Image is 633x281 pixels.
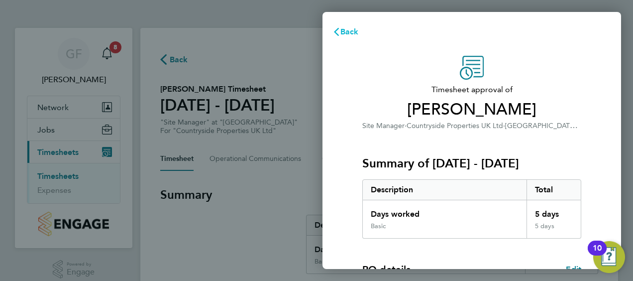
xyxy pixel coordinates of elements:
div: Basic [371,222,386,230]
span: [PERSON_NAME] [362,100,581,120]
h4: PO details [362,263,411,277]
span: Site Manager [362,122,405,130]
button: Back [322,22,369,42]
button: Open Resource Center, 10 new notifications [593,241,625,273]
span: · [405,122,407,130]
div: 5 days [527,200,581,222]
div: 5 days [527,222,581,238]
span: Countryside Properties UK Ltd [407,122,503,130]
div: Summary of 22 - 28 Sep 2025 [362,179,581,239]
div: Description [363,180,527,200]
span: Timesheet approval of [362,84,581,96]
span: · [503,122,505,130]
span: Edit [566,265,581,274]
a: Edit [566,264,581,276]
span: Back [340,27,359,36]
div: Total [527,180,581,200]
div: Days worked [363,200,527,222]
div: 10 [593,248,602,261]
h3: Summary of [DATE] - [DATE] [362,155,581,171]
